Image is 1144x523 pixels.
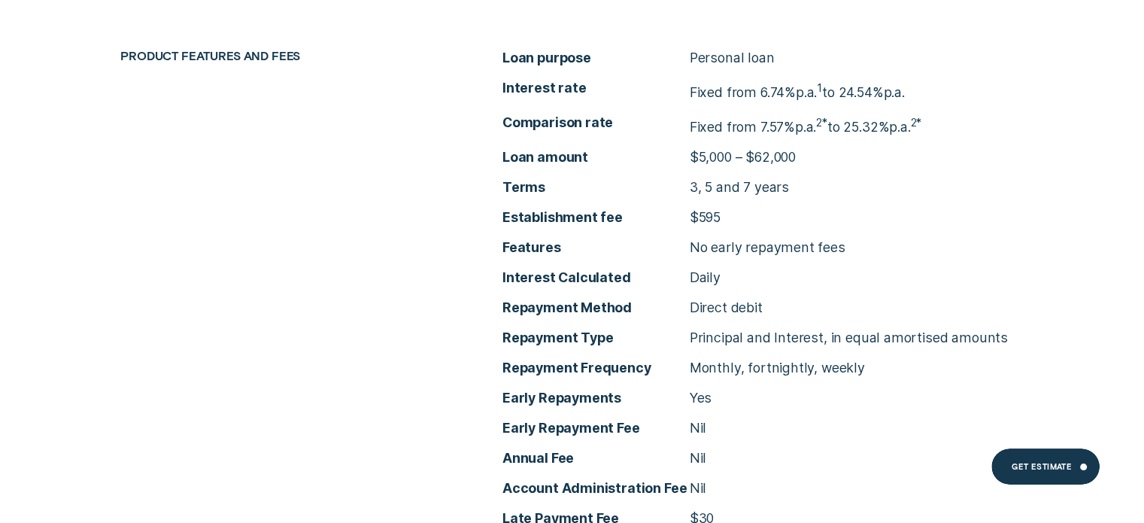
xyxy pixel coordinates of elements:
span: p.a. [889,119,910,135]
span: Per Annum [889,119,910,135]
span: Repayment Type [502,329,690,347]
span: Per Annum [883,84,904,100]
p: $595 [690,208,721,227]
span: Per Annum [796,84,817,100]
p: $5,000 – $62,000 [690,148,796,166]
span: Account Administration Fee [502,479,690,497]
span: Interest rate [502,79,690,97]
p: Nil [690,419,706,437]
p: 3, 5 and 7 years [690,178,789,196]
span: p.a. [796,84,817,100]
p: Yes [690,389,712,407]
p: Daily [690,269,721,287]
sup: 1 [817,81,822,95]
span: Per Annum [795,119,816,135]
span: Comparison rate [502,114,690,132]
p: Fixed from 7.57% to 25.32% [690,114,921,136]
span: Repayment Frequency [502,359,690,377]
span: Annual Fee [502,449,690,467]
span: Loan purpose [502,49,690,67]
span: p.a. [883,84,904,100]
p: No early repayment fees [690,239,845,257]
span: p.a. [795,119,816,135]
div: Product features and fees [114,49,419,63]
p: Principal and Interest, in equal amortised amounts [690,329,1008,347]
p: Nil [690,449,706,467]
span: Features [502,239,690,257]
span: Terms [502,178,690,196]
span: Early Repayments [502,389,690,407]
p: Fixed from 6.74% to 24.54% [690,79,905,102]
a: Get Estimate [991,449,1100,485]
span: Repayment Method [502,299,690,317]
p: Monthly, fortnightly, weekly [690,359,865,377]
span: Establishment fee [502,208,690,227]
span: Early Repayment Fee [502,419,690,437]
p: Nil [690,479,706,497]
span: Loan amount [502,148,690,166]
p: Personal loan [690,49,775,67]
span: Interest Calculated [502,269,690,287]
p: Direct debit [690,299,763,317]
